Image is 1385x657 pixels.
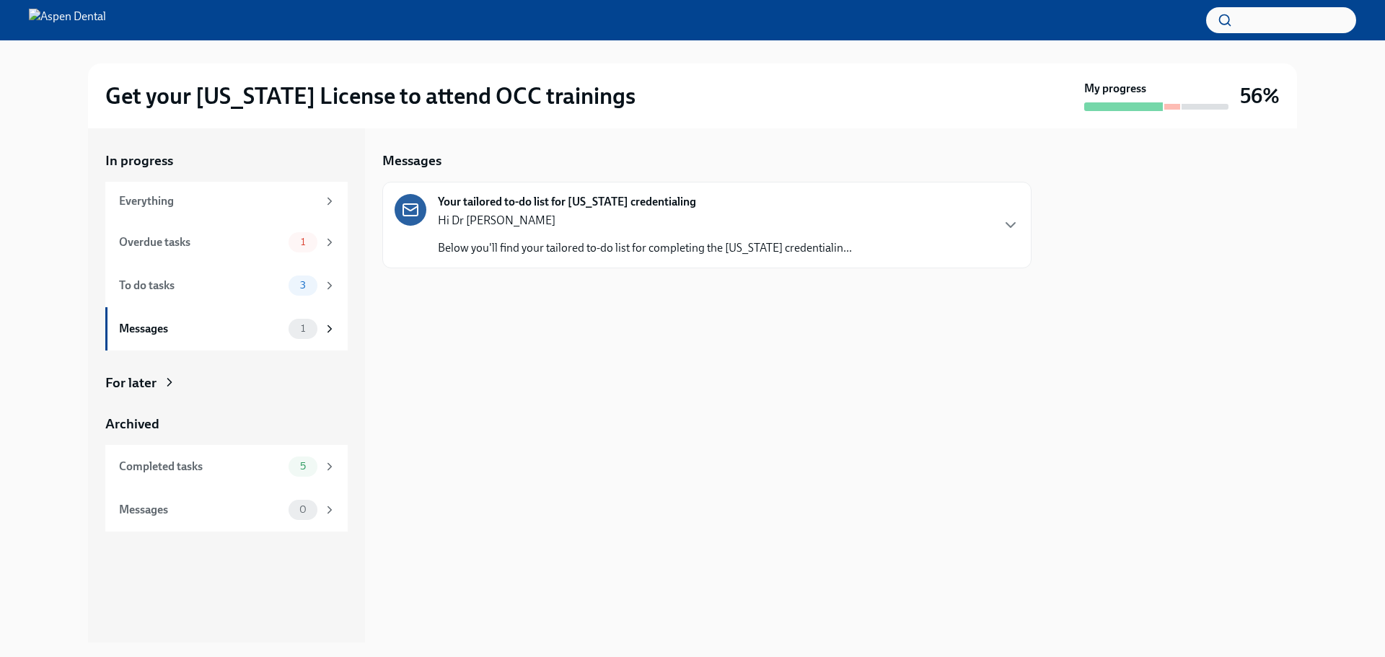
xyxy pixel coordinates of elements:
[105,151,348,170] a: In progress
[119,193,317,209] div: Everything
[119,234,283,250] div: Overdue tasks
[105,374,348,392] a: For later
[105,264,348,307] a: To do tasks3
[105,182,348,221] a: Everything
[29,9,106,32] img: Aspen Dental
[291,504,315,515] span: 0
[1240,83,1280,109] h3: 56%
[105,445,348,488] a: Completed tasks5
[382,151,441,170] h5: Messages
[105,488,348,532] a: Messages0
[119,502,283,518] div: Messages
[105,81,636,110] h2: Get your [US_STATE] License to attend OCC trainings
[105,415,348,433] a: Archived
[291,280,315,291] span: 3
[438,240,852,256] p: Below you'll find your tailored to-do list for completing the [US_STATE] credentialin...
[119,321,283,337] div: Messages
[119,278,283,294] div: To do tasks
[438,194,696,210] strong: Your tailored to-do list for [US_STATE] credentialing
[119,459,283,475] div: Completed tasks
[1084,81,1146,97] strong: My progress
[105,307,348,350] a: Messages1
[438,213,852,229] p: Hi Dr [PERSON_NAME]
[291,461,315,472] span: 5
[292,323,314,334] span: 1
[105,221,348,264] a: Overdue tasks1
[292,237,314,247] span: 1
[105,374,157,392] div: For later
